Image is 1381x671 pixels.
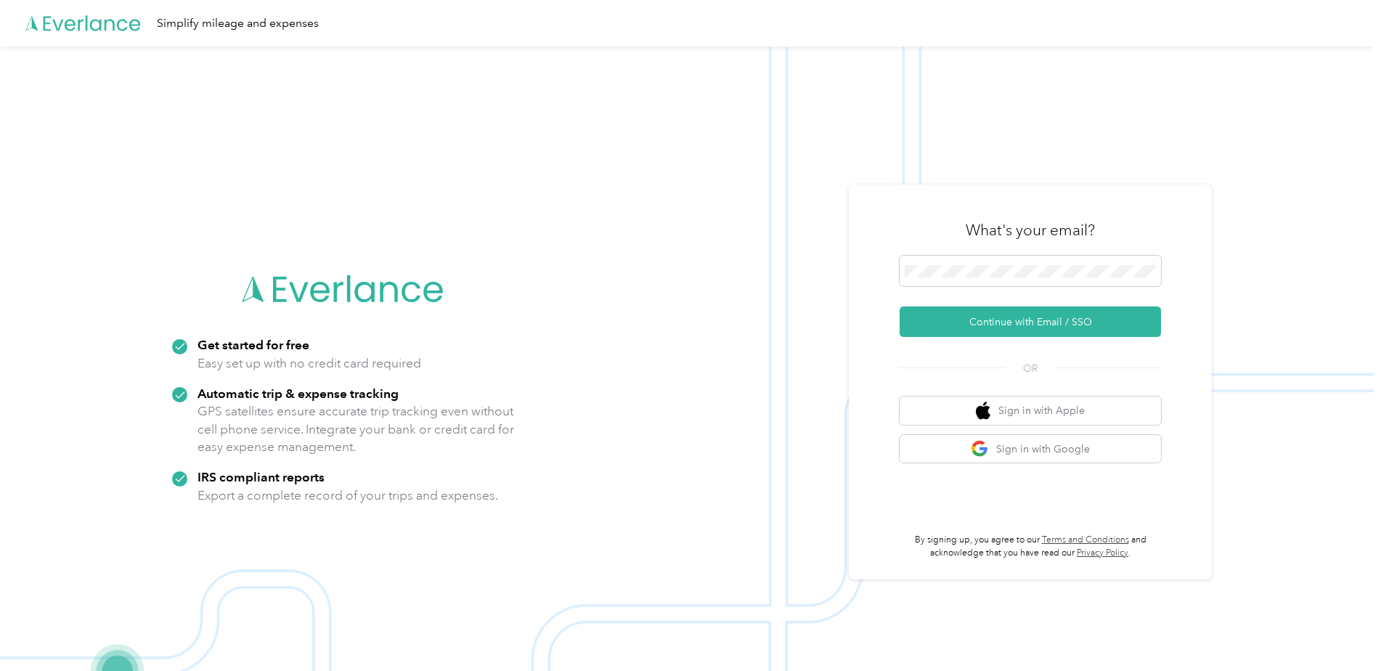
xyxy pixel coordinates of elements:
iframe: Everlance-gr Chat Button Frame [1300,590,1381,671]
strong: IRS compliant reports [197,469,325,484]
p: GPS satellites ensure accurate trip tracking even without cell phone service. Integrate your bank... [197,402,515,456]
button: Continue with Email / SSO [900,306,1161,337]
p: Easy set up with no credit card required [197,354,421,373]
h3: What's your email? [966,220,1095,240]
button: google logoSign in with Google [900,435,1161,463]
img: google logo [971,440,989,458]
div: Simplify mileage and expenses [157,15,319,33]
strong: Automatic trip & expense tracking [197,386,399,401]
span: OR [1005,361,1056,376]
strong: Get started for free [197,337,309,352]
a: Privacy Policy [1077,548,1128,558]
img: apple logo [976,402,990,420]
p: By signing up, you agree to our and acknowledge that you have read our . [900,534,1161,559]
p: Export a complete record of your trips and expenses. [197,487,498,505]
button: apple logoSign in with Apple [900,396,1161,425]
a: Terms and Conditions [1042,534,1129,545]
